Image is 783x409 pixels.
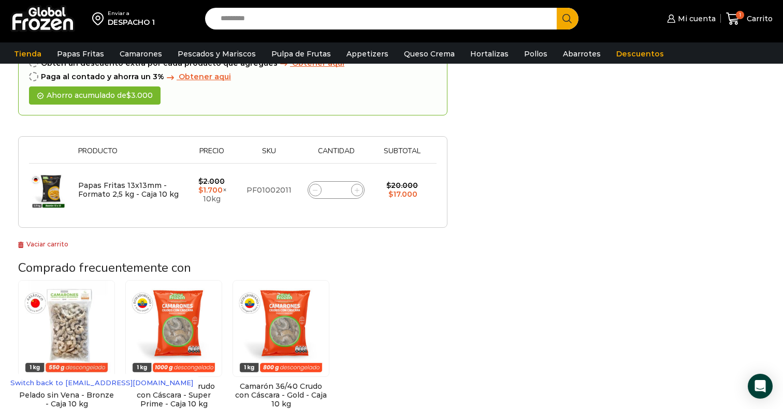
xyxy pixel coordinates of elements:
[198,185,223,195] bdi: 1.700
[736,11,744,19] span: 1
[299,147,373,163] th: Cantidad
[664,8,715,29] a: Mi cuenta
[29,59,437,68] div: Obtén un descuento extra por cada producto que agregues
[184,147,239,163] th: Precio
[557,8,578,30] button: Search button
[239,163,299,217] td: PF01002011
[108,10,155,17] div: Enviar a
[386,181,418,190] bdi: 20.000
[675,13,716,24] span: Mi cuenta
[126,91,131,100] span: $
[125,382,222,408] h2: Camarón 36/40 Crudo con Cáscara - Super Prime - Caja 10 kg
[329,183,343,197] input: Product quantity
[29,86,161,105] div: Ahorro acumulado de
[18,259,191,276] span: Comprado frecuentemente con
[114,44,167,64] a: Camarones
[29,72,437,81] div: Paga al contado y ahorra un 3%
[465,44,514,64] a: Hortalizas
[239,147,299,163] th: Sku
[266,44,336,64] a: Pulpa de Frutas
[726,7,773,31] a: 1 Carrito
[748,374,773,399] div: Open Intercom Messenger
[388,189,417,199] bdi: 17.000
[184,163,239,217] td: × 10kg
[373,147,431,163] th: Subtotal
[52,44,109,64] a: Papas Fritas
[558,44,606,64] a: Abarrotes
[172,44,261,64] a: Pescados y Mariscos
[341,44,394,64] a: Appetizers
[18,382,115,408] h2: Camarón 36/40 Crudo Pelado sin Vena - Bronze - Caja 10 kg
[5,374,198,391] a: Switch back to [EMAIL_ADDRESS][DOMAIN_NAME]
[18,240,68,248] a: Vaciar carrito
[744,13,773,24] span: Carrito
[278,59,344,68] a: Obtener aqui
[92,10,108,27] img: address-field-icon.svg
[126,91,153,100] bdi: 3.000
[399,44,460,64] a: Queso Crema
[198,177,203,186] span: $
[179,72,231,81] span: Obtener aqui
[233,382,329,408] h2: Camarón 36/40 Crudo con Cáscara - Gold - Caja 10 kg
[73,147,184,163] th: Producto
[198,177,225,186] bdi: 2.000
[9,44,47,64] a: Tienda
[388,189,393,199] span: $
[611,44,669,64] a: Descuentos
[519,44,553,64] a: Pollos
[78,181,179,199] a: Papas Fritas 13x13mm - Formato 2,5 kg - Caja 10 kg
[386,181,391,190] span: $
[164,72,231,81] a: Obtener aqui
[198,185,203,195] span: $
[108,17,155,27] div: DESPACHO 1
